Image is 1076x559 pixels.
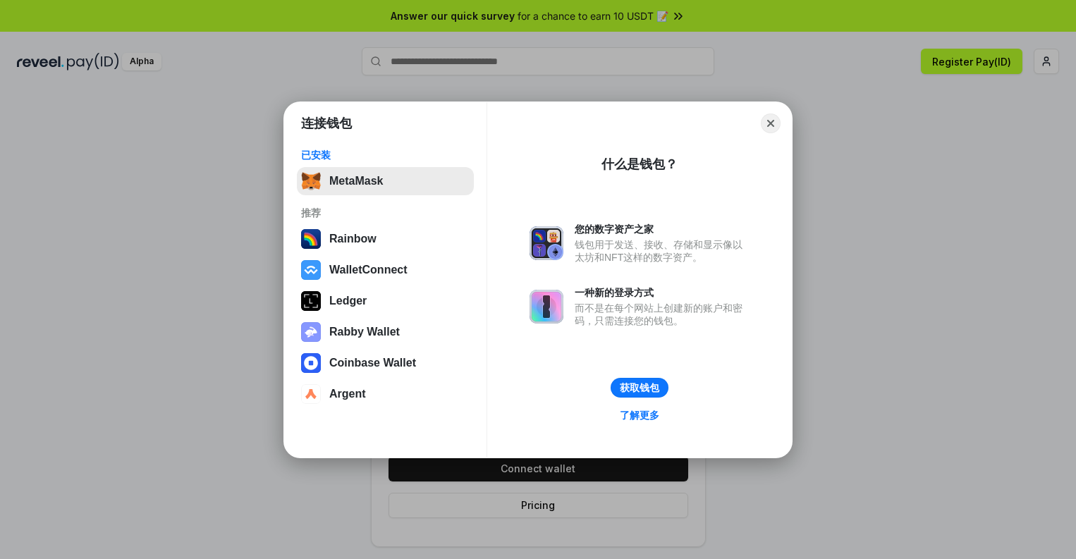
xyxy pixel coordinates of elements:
button: Ledger [297,287,474,315]
button: 获取钱包 [611,378,668,398]
div: Argent [329,388,366,400]
div: 已安装 [301,149,470,161]
img: svg+xml,%3Csvg%20fill%3D%22none%22%20height%3D%2233%22%20viewBox%3D%220%200%2035%2033%22%20width%... [301,171,321,191]
img: svg+xml,%3Csvg%20width%3D%2228%22%20height%3D%2228%22%20viewBox%3D%220%200%2028%2028%22%20fill%3D... [301,260,321,280]
div: WalletConnect [329,264,408,276]
img: svg+xml,%3Csvg%20xmlns%3D%22http%3A%2F%2Fwww.w3.org%2F2000%2Fsvg%22%20fill%3D%22none%22%20viewBox... [301,322,321,342]
img: svg+xml,%3Csvg%20width%3D%22120%22%20height%3D%22120%22%20viewBox%3D%220%200%20120%20120%22%20fil... [301,229,321,249]
img: svg+xml,%3Csvg%20xmlns%3D%22http%3A%2F%2Fwww.w3.org%2F2000%2Fsvg%22%20fill%3D%22none%22%20viewBox... [530,290,563,324]
div: 推荐 [301,207,470,219]
div: 了解更多 [620,409,659,422]
div: 什么是钱包？ [601,156,678,173]
img: svg+xml,%3Csvg%20xmlns%3D%22http%3A%2F%2Fwww.w3.org%2F2000%2Fsvg%22%20width%3D%2228%22%20height%3... [301,291,321,311]
div: Rainbow [329,233,377,245]
button: Close [761,113,781,133]
button: Argent [297,380,474,408]
a: 了解更多 [611,406,668,424]
img: svg+xml,%3Csvg%20width%3D%2228%22%20height%3D%2228%22%20viewBox%3D%220%200%2028%2028%22%20fill%3D... [301,384,321,404]
div: MetaMask [329,175,383,188]
button: Rainbow [297,225,474,253]
div: 一种新的登录方式 [575,286,750,299]
button: WalletConnect [297,256,474,284]
button: Coinbase Wallet [297,349,474,377]
button: MetaMask [297,167,474,195]
div: 而不是在每个网站上创建新的账户和密码，只需连接您的钱包。 [575,302,750,327]
img: svg+xml,%3Csvg%20width%3D%2228%22%20height%3D%2228%22%20viewBox%3D%220%200%2028%2028%22%20fill%3D... [301,353,321,373]
div: 获取钱包 [620,381,659,394]
button: Rabby Wallet [297,318,474,346]
div: Coinbase Wallet [329,357,416,369]
img: svg+xml,%3Csvg%20xmlns%3D%22http%3A%2F%2Fwww.w3.org%2F2000%2Fsvg%22%20fill%3D%22none%22%20viewBox... [530,226,563,260]
div: Ledger [329,295,367,307]
div: Rabby Wallet [329,326,400,338]
div: 您的数字资产之家 [575,223,750,235]
div: 钱包用于发送、接收、存储和显示像以太坊和NFT这样的数字资产。 [575,238,750,264]
h1: 连接钱包 [301,115,352,132]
